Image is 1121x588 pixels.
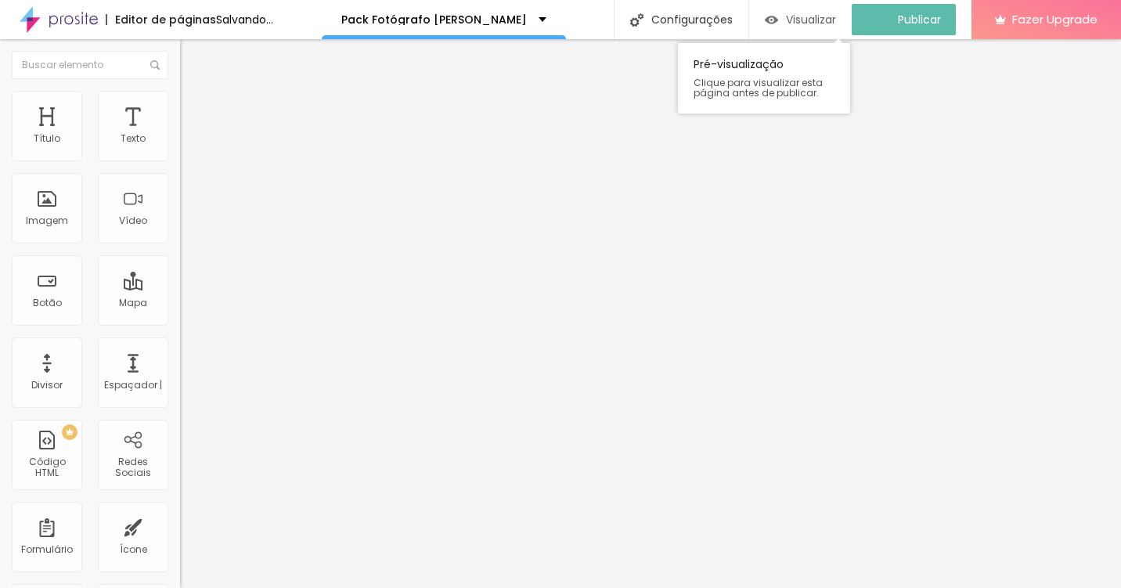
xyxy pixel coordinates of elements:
[33,298,62,308] div: Botão
[16,456,77,479] div: Código HTML
[694,56,784,72] font: Pré-visualização
[150,60,160,70] img: Ícone
[121,133,146,144] div: Texto
[694,78,834,98] span: Clique para visualizar esta página antes de publicar.
[765,13,778,27] img: view-1.svg
[104,380,162,391] div: Espaçador |
[651,14,733,25] font: Configurações
[898,13,941,26] span: Publicar
[102,456,164,479] div: Redes Sociais
[341,14,527,25] p: Pack Fotógrafo [PERSON_NAME]
[180,39,1121,588] iframe: Editor
[630,13,643,27] img: Ícone
[31,380,63,391] div: Divisor
[120,544,147,555] div: Ícone
[26,215,68,226] div: Imagem
[34,133,60,144] div: Título
[12,51,168,79] input: Buscar elemento
[119,215,147,226] div: Vídeo
[786,13,836,26] span: Visualizar
[119,298,147,308] div: Mapa
[749,4,852,35] button: Visualizar
[21,544,73,555] div: Formulário
[1012,13,1098,26] span: Fazer Upgrade
[852,4,956,35] button: Publicar
[216,14,273,25] div: Salvando...
[106,14,216,25] div: Editor de páginas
